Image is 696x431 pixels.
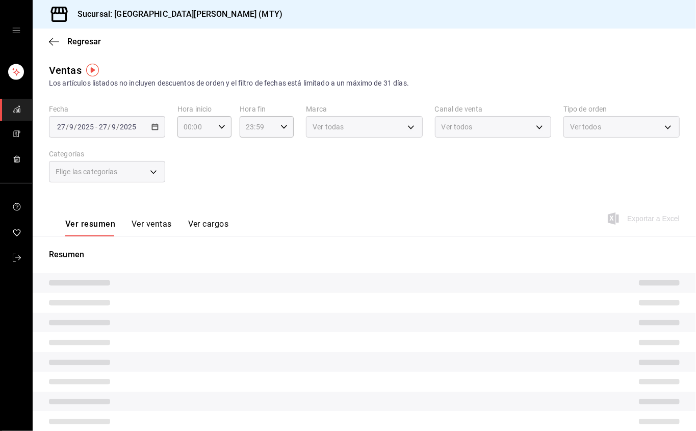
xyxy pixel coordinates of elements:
input: ---- [119,123,137,131]
span: / [108,123,111,131]
input: -- [57,123,66,131]
span: / [116,123,119,131]
span: Regresar [67,37,101,46]
input: -- [69,123,74,131]
button: Ver ventas [132,219,172,236]
span: - [95,123,97,131]
div: Los artículos listados no incluyen descuentos de orden y el filtro de fechas está limitado a un m... [49,78,680,89]
p: Resumen [49,249,680,261]
input: -- [98,123,108,131]
button: Ver resumen [65,219,115,236]
button: Regresar [49,37,101,46]
button: cajón abierto [12,26,20,35]
label: Fecha [49,106,165,113]
label: Tipo de orden [563,106,680,113]
h3: Sucursal: [GEOGRAPHIC_DATA][PERSON_NAME] (MTY) [69,8,282,20]
label: Categorías [49,151,165,158]
label: Hora fin [240,106,294,113]
span: Ver todas [313,122,344,132]
img: Marcador de información sobre herramientas [86,64,99,76]
button: Ver cargos [188,219,229,236]
div: navigation tabs [65,219,228,236]
span: / [66,123,69,131]
input: -- [111,123,116,131]
div: Ventas [49,63,82,78]
span: Ver todos [442,122,473,132]
span: / [74,123,77,131]
input: ---- [77,123,94,131]
label: Canal de venta [435,106,551,113]
label: Hora inicio [177,106,231,113]
span: Elige las categorías [56,167,118,177]
span: Ver todos [570,122,601,132]
label: Marca [306,106,422,113]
